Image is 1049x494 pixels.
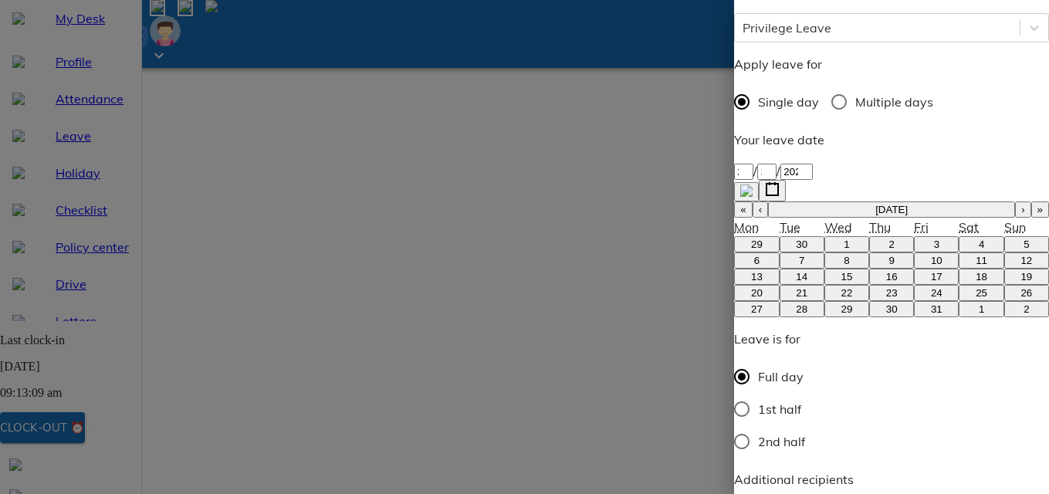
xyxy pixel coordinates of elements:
[780,285,824,301] button: October 21, 2025
[780,301,824,317] button: October 28, 2025
[780,236,824,252] button: September 30, 2025
[1004,236,1049,252] button: October 5, 2025
[734,330,817,348] p: Leave is for
[824,269,869,285] button: October 15, 2025
[751,287,763,299] abbr: October 20, 2025
[734,219,759,235] abbr: Monday
[931,255,942,266] abbr: October 10, 2025
[824,236,869,252] button: October 1, 2025
[734,301,779,317] button: October 27, 2025
[914,301,959,317] button: October 31, 2025
[914,252,959,269] button: October 10, 2025
[734,252,779,269] button: October 6, 2025
[824,301,869,317] button: October 29, 2025
[780,269,824,285] button: October 14, 2025
[1004,285,1049,301] button: October 26, 2025
[888,255,894,266] abbr: October 9, 2025
[959,252,1003,269] button: October 11, 2025
[869,301,914,317] button: October 30, 2025
[979,303,984,315] abbr: November 1, 2025
[740,184,753,197] img: clearIcon.00697547.svg
[976,271,987,283] abbr: October 18, 2025
[734,269,779,285] button: October 13, 2025
[734,236,779,252] button: September 29, 2025
[824,219,852,235] abbr: Wednesday
[914,269,959,285] button: October 17, 2025
[796,271,807,283] abbr: October 14, 2025
[758,93,819,111] span: Single day
[753,163,757,178] span: /
[777,163,780,178] span: /
[751,239,763,250] abbr: September 29, 2025
[734,201,752,218] button: «
[931,271,942,283] abbr: October 17, 2025
[1020,271,1032,283] abbr: October 19, 2025
[734,285,779,301] button: October 20, 2025
[1024,239,1029,250] abbr: October 5, 2025
[1004,269,1049,285] button: October 19, 2025
[780,219,800,235] abbr: Tuesday
[799,255,804,266] abbr: October 7, 2025
[886,271,898,283] abbr: October 16, 2025
[931,303,942,315] abbr: October 31, 2025
[869,219,891,235] abbr: Thursday
[734,470,1049,489] p: Additional recipients
[758,400,801,418] span: 1st half
[1004,301,1049,317] button: November 2, 2025
[979,239,984,250] abbr: October 4, 2025
[959,269,1003,285] button: October 18, 2025
[841,271,852,283] abbr: October 15, 2025
[841,303,852,315] abbr: October 29, 2025
[1004,219,1026,235] abbr: Sunday
[751,271,763,283] abbr: October 13, 2025
[734,86,1049,118] div: daytype
[796,303,807,315] abbr: October 28, 2025
[734,132,824,147] span: Your leave date
[886,287,898,299] abbr: October 23, 2025
[753,201,768,218] button: ‹
[959,236,1003,252] button: October 4, 2025
[796,239,807,250] abbr: September 30, 2025
[1015,201,1030,218] button: ›
[869,269,914,285] button: October 16, 2025
[841,287,852,299] abbr: October 22, 2025
[758,367,804,386] span: Full day
[976,255,987,266] abbr: October 11, 2025
[754,255,760,266] abbr: October 6, 2025
[751,303,763,315] abbr: October 27, 2025
[734,360,817,458] div: Gender
[780,252,824,269] button: October 7, 2025
[869,252,914,269] button: October 9, 2025
[1020,255,1032,266] abbr: October 12, 2025
[734,56,822,72] span: Apply leave for
[976,287,987,299] abbr: October 25, 2025
[758,432,805,451] span: 2nd half
[743,19,831,37] div: Privilege Leave
[1020,287,1032,299] abbr: October 26, 2025
[914,219,929,235] abbr: Friday
[796,287,807,299] abbr: October 21, 2025
[824,252,869,269] button: October 8, 2025
[959,301,1003,317] button: November 1, 2025
[734,164,753,180] input: --
[869,236,914,252] button: October 2, 2025
[886,303,898,315] abbr: October 30, 2025
[959,219,979,235] abbr: Saturday
[780,164,813,180] input: ----
[914,285,959,301] button: October 24, 2025
[757,164,777,180] input: --
[844,255,849,266] abbr: October 8, 2025
[855,93,933,111] span: Multiple days
[1024,303,1029,315] abbr: November 2, 2025
[931,287,942,299] abbr: October 24, 2025
[869,285,914,301] button: October 23, 2025
[824,285,869,301] button: October 22, 2025
[1031,201,1049,218] button: »
[959,285,1003,301] button: October 25, 2025
[844,239,849,250] abbr: October 1, 2025
[1004,252,1049,269] button: October 12, 2025
[934,239,939,250] abbr: October 3, 2025
[888,239,894,250] abbr: October 2, 2025
[768,201,1015,218] button: [DATE]
[914,236,959,252] button: October 3, 2025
